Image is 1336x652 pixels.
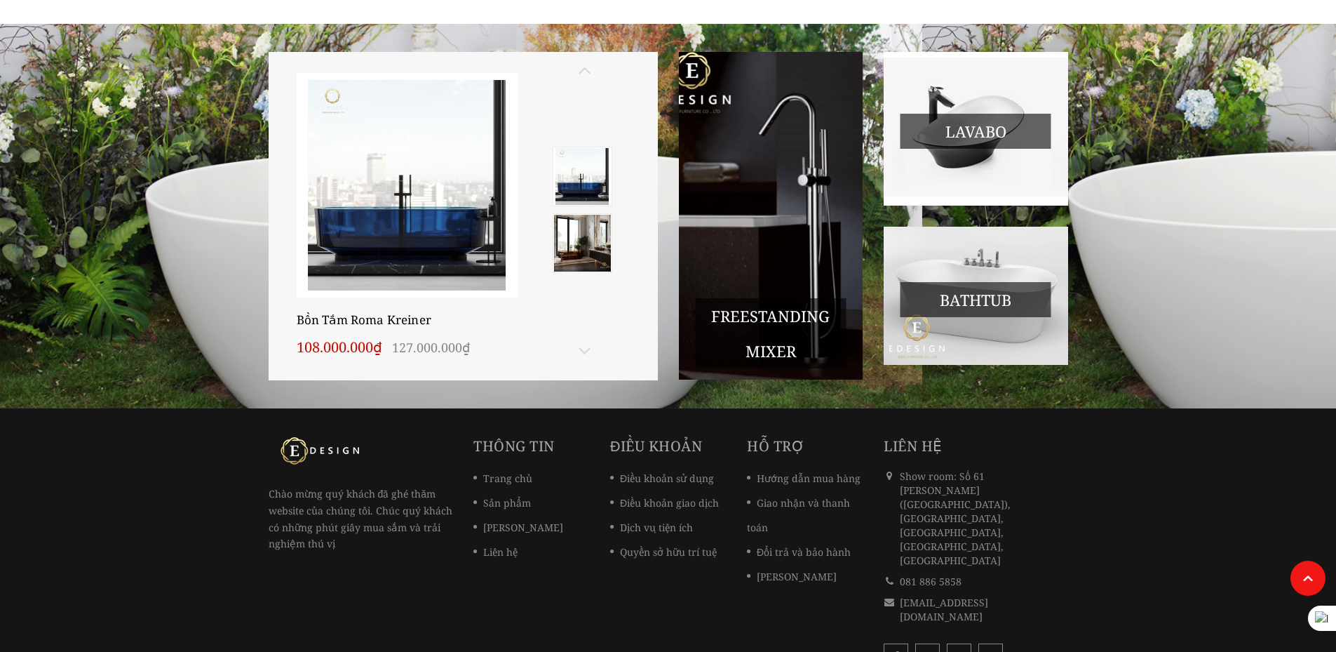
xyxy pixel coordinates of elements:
[747,472,861,485] a: Hướng dẫn mua hàng
[610,545,717,559] a: Quyền sở hữu trí tuệ
[610,437,702,455] a: Điều khoản
[884,227,1068,365] img: Bathtub
[308,80,506,291] img: Bồn Tắm Roma Kreiner
[884,437,943,455] span: Liên hệ
[900,470,1011,567] span: Show room: Số 61 [PERSON_NAME] ([GEOGRAPHIC_DATA]), [GEOGRAPHIC_DATA], [GEOGRAPHIC_DATA], [GEOGRA...
[610,521,693,534] a: Dịch vụ tiện ích
[473,437,555,455] a: Thông tin
[473,521,563,534] a: [PERSON_NAME]
[269,437,453,552] p: Chào mừng quý khách đã ghé thăm website của chúng tôi. Chúc quý khách có những phút giây mua sắm ...
[900,575,961,588] a: 081 886 5858
[695,298,846,368] span: Freestanding Mixer
[473,496,531,510] a: Sản phẩm
[610,472,714,485] a: Điều khoản sử dụng
[610,496,719,510] a: Điều khoản giao dịch
[900,596,988,623] a: [EMAIL_ADDRESS][DOMAIN_NAME]
[747,570,837,583] a: [PERSON_NAME]
[900,114,1051,149] span: Lavabo
[884,52,1068,206] img: Lavabo
[1290,561,1325,596] a: Lên đầu trang
[297,338,382,357] span: 108.000.000₫
[269,437,374,465] img: logo Kreiner Germany - Edesign Interior
[679,52,863,380] img: Freestanding Mixer
[554,215,611,272] img: Bồn Tắm Roma Kreiner
[747,545,851,559] a: Đổi trả và bảo hành
[385,339,470,356] span: 127.000.000₫
[555,148,609,205] img: Bồn Tắm Roma Kreiner
[900,282,1051,317] span: Bathtub
[473,545,518,559] a: Liên hệ
[297,312,431,328] a: Bồn Tắm Roma Kreiner
[747,496,850,534] a: Giao nhận và thanh toán
[747,437,804,455] a: Hỗ trợ
[473,472,532,485] a: Trang chủ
